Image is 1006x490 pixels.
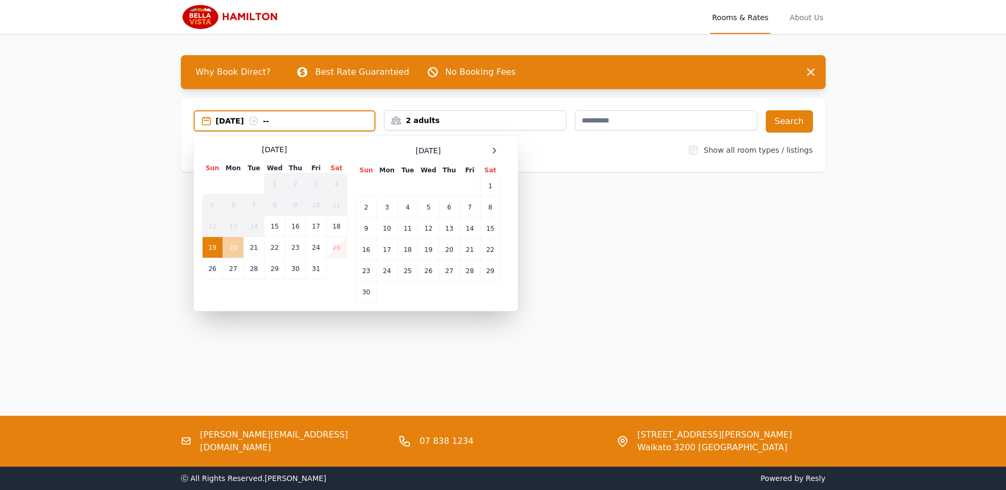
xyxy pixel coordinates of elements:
[285,163,306,173] th: Thu
[243,258,264,279] td: 28
[264,173,285,195] td: 1
[202,237,223,258] td: 19
[439,218,460,239] td: 13
[416,145,441,156] span: [DATE]
[223,258,243,279] td: 27
[377,218,397,239] td: 10
[262,144,287,155] span: [DATE]
[285,237,306,258] td: 23
[377,197,397,218] td: 3
[480,165,501,176] th: Sat
[377,260,397,282] td: 24
[418,197,439,218] td: 5
[306,237,326,258] td: 24
[766,110,813,133] button: Search
[460,197,480,218] td: 7
[480,197,501,218] td: 8
[356,239,377,260] td: 16
[326,216,347,237] td: 18
[460,260,480,282] td: 28
[202,258,223,279] td: 26
[418,165,439,176] th: Wed
[397,218,418,239] td: 11
[223,216,243,237] td: 13
[377,239,397,260] td: 17
[637,428,792,441] span: [STREET_ADDRESS][PERSON_NAME]
[243,163,264,173] th: Tue
[264,195,285,216] td: 8
[223,237,243,258] td: 20
[285,216,306,237] td: 16
[264,163,285,173] th: Wed
[356,165,377,176] th: Sun
[439,197,460,218] td: 6
[356,260,377,282] td: 23
[202,195,223,216] td: 5
[397,197,418,218] td: 4
[439,239,460,260] td: 20
[637,441,792,454] span: Waikato 3200 [GEOGRAPHIC_DATA]
[326,237,347,258] td: 25
[285,173,306,195] td: 2
[460,218,480,239] td: 14
[306,173,326,195] td: 3
[326,163,347,173] th: Sat
[419,435,474,448] a: 07 838 1234
[397,260,418,282] td: 25
[306,216,326,237] td: 17
[508,473,826,484] span: Powered by
[223,163,243,173] th: Mon
[418,218,439,239] td: 12
[480,239,501,260] td: 22
[480,176,501,197] td: 1
[384,115,566,126] div: 2 adults
[460,239,480,260] td: 21
[264,258,285,279] td: 29
[216,116,375,126] div: [DATE] --
[356,282,377,303] td: 30
[187,62,279,83] span: Why Book Direct?
[306,163,326,173] th: Fri
[445,66,516,78] p: No Booking Fees
[285,258,306,279] td: 30
[243,216,264,237] td: 14
[377,165,397,176] th: Mon
[202,163,223,173] th: Sun
[326,195,347,216] td: 11
[806,474,825,483] a: Resly
[264,237,285,258] td: 22
[460,165,480,176] th: Fri
[264,216,285,237] td: 15
[200,428,390,454] a: [PERSON_NAME][EMAIL_ADDRESS][DOMAIN_NAME]
[439,260,460,282] td: 27
[704,146,812,154] label: Show all room types / listings
[243,237,264,258] td: 21
[439,165,460,176] th: Thu
[243,195,264,216] td: 7
[285,195,306,216] td: 9
[315,66,409,78] p: Best Rate Guaranteed
[202,216,223,237] td: 12
[181,4,283,30] img: Bella Vista Hamilton
[418,260,439,282] td: 26
[356,197,377,218] td: 2
[306,195,326,216] td: 10
[306,258,326,279] td: 31
[397,165,418,176] th: Tue
[397,239,418,260] td: 18
[480,218,501,239] td: 15
[326,173,347,195] td: 4
[418,239,439,260] td: 19
[181,474,327,483] span: ⓒ All Rights Reserved. [PERSON_NAME]
[480,260,501,282] td: 29
[223,195,243,216] td: 6
[356,218,377,239] td: 9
